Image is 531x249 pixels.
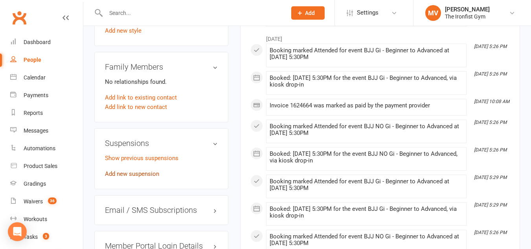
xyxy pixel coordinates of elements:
div: Workouts [24,216,47,222]
a: Automations [10,140,83,157]
i: [DATE] 5:26 PM [474,230,507,235]
i: [DATE] 5:26 PM [474,147,507,153]
div: Booking marked Attended for event BJJ Gi - Beginner to Advanced at [DATE] 5:30PM [270,47,463,61]
div: Booking marked Attended for event BJJ Gi - Beginner to Advanced at [DATE] 5:30PM [270,178,463,192]
a: Workouts [10,210,83,228]
a: Payments [10,87,83,104]
h3: Suspensions [105,139,218,148]
div: Messages [24,127,48,134]
i: [DATE] 5:26 PM [474,120,507,125]
div: The Ironfist Gym [445,13,490,20]
a: People [10,51,83,69]
div: People [24,57,41,63]
div: Booked: [DATE] 5:30PM for the event BJJ NO Gi - Beginner to Advanced, via kiosk drop-in [270,151,463,164]
i: [DATE] 5:26 PM [474,71,507,77]
div: Automations [24,145,55,151]
div: Invoice 1624664 was marked as paid by the payment provider [270,102,463,109]
div: Booked: [DATE] 5:30PM for the event BJJ Gi - Beginner to Advanced, via kiosk drop-in [270,75,463,88]
div: Waivers [24,198,43,205]
a: Show previous suspensions [105,155,178,162]
a: Messages [10,122,83,140]
a: Product Sales [10,157,83,175]
a: Add new suspension [105,170,159,177]
div: Payments [24,92,48,98]
a: Clubworx [9,8,29,28]
button: Add [291,6,325,20]
a: Waivers 36 [10,193,83,210]
div: Product Sales [24,163,57,169]
i: [DATE] 5:29 PM [474,175,507,180]
i: [DATE] 5:26 PM [474,44,507,49]
div: Booking marked Attended for event BJJ NO Gi - Beginner to Advanced at [DATE] 5:30PM [270,233,463,247]
div: Calendar [24,74,46,81]
h3: Family Members [105,63,218,71]
div: Reports [24,110,43,116]
div: [PERSON_NAME] [445,6,490,13]
h3: Email / SMS Subscriptions [105,206,218,214]
a: Tasks 3 [10,228,83,246]
div: Booking marked Attended for event BJJ NO Gi - Beginner to Advanced at [DATE] 5:30PM [270,123,463,136]
input: Search... [103,7,281,18]
div: Gradings [24,181,46,187]
span: Add [305,10,315,16]
div: Dashboard [24,39,51,45]
a: Reports [10,104,83,122]
span: 36 [48,197,57,204]
div: Open Intercom Messenger [8,222,27,241]
a: Gradings [10,175,83,193]
a: Dashboard [10,33,83,51]
i: [DATE] 5:29 PM [474,202,507,208]
span: Settings [357,4,378,22]
a: Add link to existing contact [105,93,177,102]
i: [DATE] 10:08 AM [474,99,509,104]
p: No relationships found. [105,77,218,87]
div: Booked: [DATE] 5:30PM for the event BJJ Gi - Beginner to Advanced, via kiosk drop-in [270,206,463,219]
a: Add new style [105,27,141,34]
a: Add link to new contact [105,102,167,112]
div: Tasks [24,234,38,240]
a: Calendar [10,69,83,87]
span: 3 [43,233,49,240]
div: MV [425,5,441,21]
li: [DATE] [250,31,510,43]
